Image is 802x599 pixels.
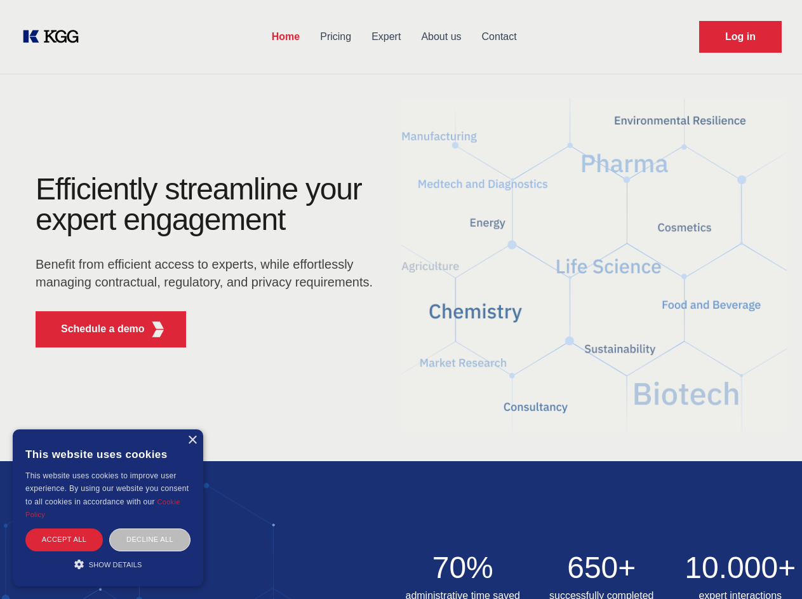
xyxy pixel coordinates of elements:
div: Decline all [109,528,190,551]
button: Schedule a demoKGG Fifth Element RED [36,311,186,347]
p: Benefit from efficient access to experts, while effortlessly managing contractual, regulatory, an... [36,255,381,291]
a: Home [262,20,310,53]
iframe: Chat Widget [739,538,802,599]
a: Cookie Policy [25,498,180,518]
div: Accept all [25,528,103,551]
h2: 650+ [540,553,664,583]
img: KGG Fifth Element RED [150,321,166,337]
span: This website uses cookies to improve user experience. By using our website you consent to all coo... [25,471,189,506]
h1: Efficiently streamline your expert engagement [36,174,381,235]
a: About us [411,20,471,53]
a: Pricing [310,20,361,53]
p: Schedule a demo [61,321,145,337]
a: Request Demo [699,21,782,53]
div: Close [187,436,197,445]
a: Expert [361,20,411,53]
span: Show details [89,561,142,569]
img: KGG Fifth Element RED [401,83,787,448]
a: Contact [472,20,527,53]
h2: 70% [401,553,525,583]
div: Show details [25,558,190,570]
div: This website uses cookies [25,439,190,469]
a: KOL Knowledge Platform: Talk to Key External Experts (KEE) [20,27,89,47]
